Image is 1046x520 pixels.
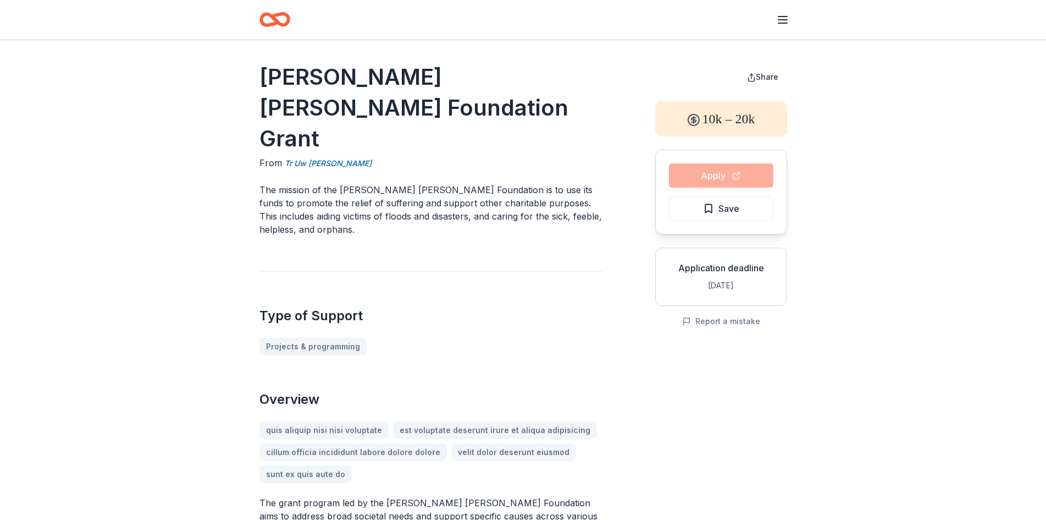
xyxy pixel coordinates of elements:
span: [DATE] [708,281,734,290]
a: Home [259,7,290,32]
button: Save [669,196,773,221]
h2: Type of Support [259,307,602,325]
button: Report a mistake [682,315,760,328]
button: Share [738,66,787,88]
div: From [259,156,602,170]
span: Share [756,72,778,81]
h2: Overview [259,391,602,408]
span: Save [718,201,739,216]
p: The mission of the [PERSON_NAME] [PERSON_NAME] Foundation is to use its funds to promote the reli... [259,183,602,236]
div: Application deadline [665,261,778,275]
h1: [PERSON_NAME] [PERSON_NAME] Foundation Grant [259,62,602,154]
a: Tr Uw [PERSON_NAME] [285,157,372,170]
div: 10k – 20k [655,101,787,136]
